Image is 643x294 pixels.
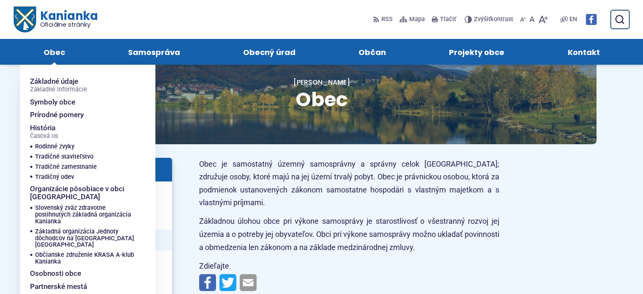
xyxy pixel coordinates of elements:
span: Zvýšiť [474,16,490,23]
a: Mapa [398,11,427,28]
span: Tradičné zamestnanie [35,162,97,172]
a: Rodinné zvyky [35,142,131,152]
span: Tradičný odev [35,172,74,182]
span: Projekty obce [449,39,504,65]
a: Občianske združenie KRASA A-klub Kanianka [35,250,135,267]
a: Organizácie pôsobiace v obci [GEOGRAPHIC_DATA] [30,182,135,203]
span: Kanianka [36,10,97,28]
img: Prejsť na domovskú stránku [14,7,36,33]
a: HistóriaČasová os [30,121,121,142]
a: RSS [373,11,394,28]
span: Občan [358,39,386,65]
span: Tradičné staviteľstvo [35,152,93,162]
p: Základnou úlohou obce pri výkone samosprávy je starostlivosť o všestranný rozvoj jej územia a o p... [199,215,499,254]
span: Symboly obce [30,96,75,109]
span: Obecný úrad [243,39,296,65]
a: Prírodné pomery [30,108,135,121]
a: Obec [20,39,88,65]
a: Samospráva [105,39,203,65]
span: Partnerské mestá [30,280,87,293]
img: Zdieľať na Facebooku [199,274,216,291]
span: Kontakt [567,39,599,65]
a: Občan [336,39,409,65]
a: Osobnosti obce [30,267,135,280]
button: Tlačiť [430,11,458,28]
span: Základné informácie [30,86,87,93]
a: Tradičný odev [35,172,131,182]
a: Základné údajeZákladné informácie [30,75,135,96]
span: Prírodné pomery [30,108,84,121]
button: Zmenšiť veľkosť písma [518,11,528,28]
span: EN [569,14,577,25]
span: História [30,121,58,142]
a: Symboly obce [30,96,135,109]
span: Samospráva [128,39,180,65]
span: RSS [381,14,393,25]
span: Oficiálne stránky [40,22,98,27]
span: Mapa [409,14,425,25]
a: [PERSON_NAME] [293,77,350,87]
span: Osobnosti obce [30,267,81,280]
span: Tlačiť [440,16,456,23]
a: Tradičné zamestnanie [35,162,131,172]
a: Základná organizácia Jednoty dôchodcov na [GEOGRAPHIC_DATA] [GEOGRAPHIC_DATA] [35,227,135,250]
button: Zväčšiť veľkosť písma [536,11,550,28]
a: Slovenský zväz zdravotne postihnutých základná organizácia Kanianka [35,203,135,227]
span: Rodinné zvyky [35,142,74,152]
span: Časová os [30,133,58,140]
a: Obecný úrad [220,39,318,65]
a: Tradičné staviteľstvo [35,152,131,162]
a: Projekty obce [426,39,528,65]
p: Zdieľajte [199,260,499,273]
img: Zdieľať e-mailom [240,274,257,291]
span: Obec [296,86,348,113]
button: Zvýšiťkontrast [465,11,515,28]
a: Logo Kanianka, prejsť na domovskú stránku. [14,7,98,33]
span: Základné údaje [30,75,87,96]
span: Obec [44,39,65,65]
a: Kontakt [544,39,623,65]
span: kontrast [474,16,513,23]
img: Prejsť na Facebook stránku [586,14,596,25]
img: Zdieľať na Twitteri [219,274,236,291]
a: EN [568,14,579,25]
button: Nastaviť pôvodnú veľkosť písma [528,11,536,28]
a: Partnerské mestá [30,280,135,293]
p: Obec je samostatný územný samosprávny a správny celok [GEOGRAPHIC_DATA]; združuje osoby, ktoré ma... [199,158,499,209]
